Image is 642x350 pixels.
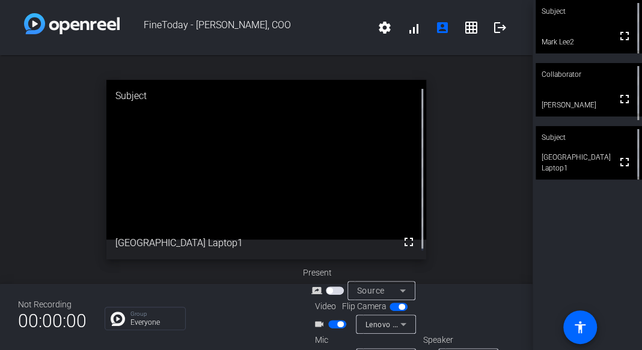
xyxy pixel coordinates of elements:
[536,126,642,149] div: Subject
[493,20,507,35] mat-icon: logout
[111,312,125,326] img: Chat Icon
[18,298,87,311] div: Not Recording
[573,320,587,334] mat-icon: accessibility
[617,92,632,106] mat-icon: fullscreen
[357,286,385,295] span: Source
[423,334,495,346] div: Speaker
[399,13,428,42] button: signal_cellular_alt
[303,267,423,279] div: Present
[617,155,632,169] mat-icon: fullscreen
[130,319,179,326] p: Everyone
[402,235,416,249] mat-icon: fullscreen
[106,80,426,112] div: Subject
[311,283,326,298] mat-icon: screen_share_outline
[435,20,450,35] mat-icon: account_box
[365,319,518,329] span: Lenovo T27hv-30 RGB Webcam (17ef:483d)
[617,29,632,43] mat-icon: fullscreen
[536,63,642,86] div: Collaborator
[18,306,87,336] span: 00:00:00
[130,311,179,317] p: Group
[315,300,336,313] span: Video
[378,20,392,35] mat-icon: settings
[303,334,423,346] div: Mic
[464,20,478,35] mat-icon: grid_on
[120,13,370,42] span: FineToday - [PERSON_NAME], COO
[314,317,328,331] mat-icon: videocam_outline
[342,300,387,313] span: Flip Camera
[24,13,120,34] img: white-gradient.svg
